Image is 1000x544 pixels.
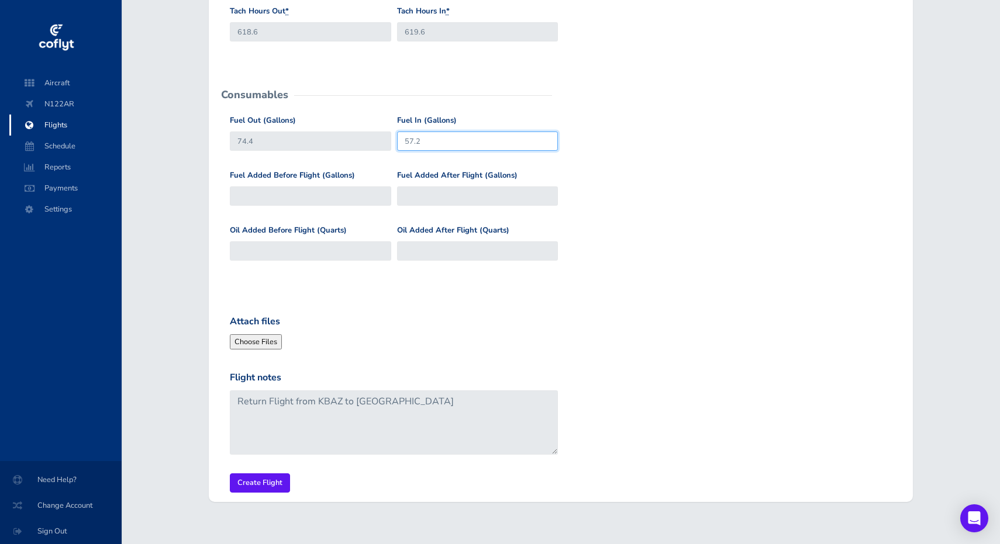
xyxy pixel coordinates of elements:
[397,5,450,18] label: Tach Hours In
[21,136,110,157] span: Schedule
[960,504,988,532] div: Open Intercom Messenger
[446,6,450,16] abbr: required
[14,521,108,542] span: Sign Out
[21,72,110,93] span: Aircraft
[230,169,355,182] label: Fuel Added Before Flight (Gallons)
[21,93,110,115] span: N122AR
[37,20,75,56] img: coflyt logo
[230,473,290,493] input: Create Flight
[221,89,288,100] h2: Consumables
[21,199,110,220] span: Settings
[21,157,110,178] span: Reports
[230,5,289,18] label: Tach Hours Out
[21,178,110,199] span: Payments
[397,169,518,182] label: Fuel Added After Flight (Gallons)
[14,469,108,490] span: Need Help?
[230,370,281,386] label: Flight notes
[21,115,110,136] span: Flights
[397,115,457,127] label: Fuel In (Gallons)
[230,224,347,237] label: Oil Added Before Flight (Quarts)
[230,115,296,127] label: Fuel Out (Gallons)
[230,314,280,330] label: Attach files
[14,495,108,516] span: Change Account
[285,6,289,16] abbr: required
[397,224,509,237] label: Oil Added After Flight (Quarts)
